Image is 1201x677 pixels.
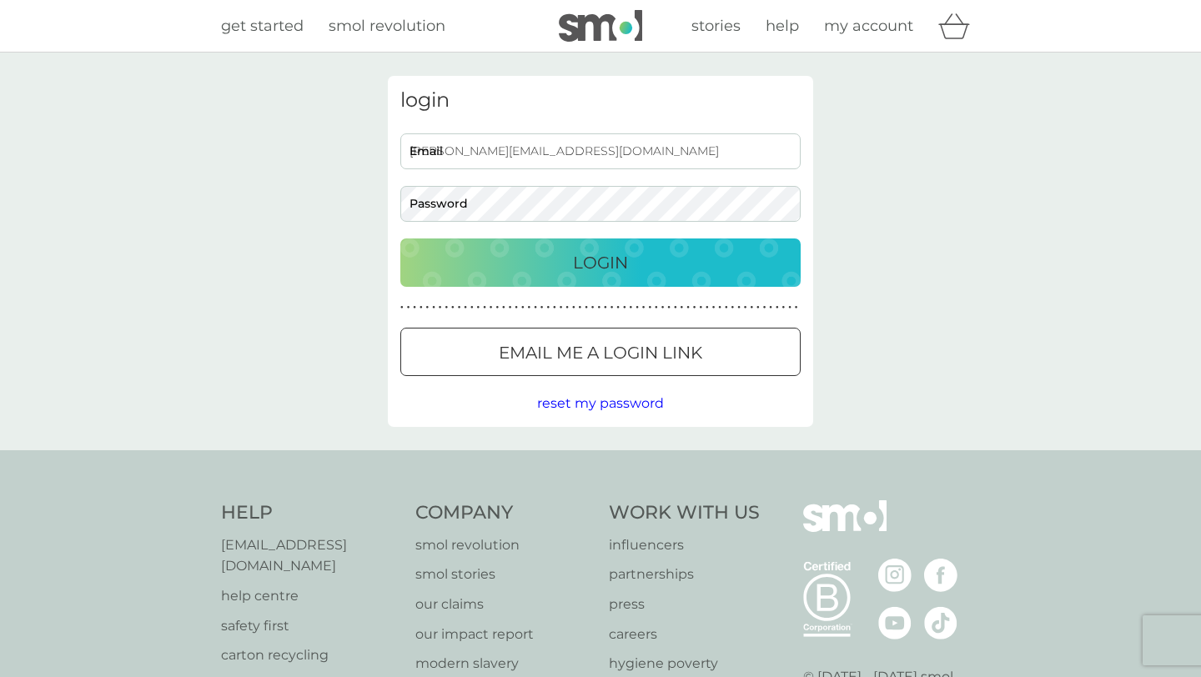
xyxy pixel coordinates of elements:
[609,500,760,526] h4: Work With Us
[693,303,696,312] p: ●
[591,303,595,312] p: ●
[924,559,957,592] img: visit the smol Facebook page
[795,303,798,312] p: ●
[415,624,593,645] a: our impact report
[400,328,801,376] button: Email me a login link
[528,303,531,312] p: ●
[756,303,760,312] p: ●
[691,14,741,38] a: stories
[597,303,600,312] p: ●
[329,17,445,35] span: smol revolution
[490,303,493,312] p: ●
[415,534,593,556] p: smol revolution
[572,303,575,312] p: ●
[445,303,448,312] p: ●
[495,303,499,312] p: ●
[718,303,721,312] p: ●
[712,303,716,312] p: ●
[415,564,593,585] a: smol stories
[534,303,537,312] p: ●
[782,303,786,312] p: ●
[415,594,593,615] a: our claims
[824,14,913,38] a: my account
[553,303,556,312] p: ●
[674,303,677,312] p: ●
[483,303,486,312] p: ●
[661,303,665,312] p: ●
[769,303,772,312] p: ●
[221,585,399,607] a: help centre
[706,303,709,312] p: ●
[924,606,957,639] img: visit the smol Tiktok page
[609,564,760,585] a: partnerships
[803,500,887,557] img: smol
[221,644,399,666] p: carton recycling
[540,303,544,312] p: ●
[609,653,760,674] a: hygiene poverty
[667,303,671,312] p: ●
[878,559,912,592] img: visit the smol Instagram page
[221,500,399,526] h4: Help
[766,14,799,38] a: help
[400,303,404,312] p: ●
[515,303,518,312] p: ●
[426,303,430,312] p: ●
[681,303,684,312] p: ●
[565,303,569,312] p: ●
[537,395,664,411] span: reset my password
[560,303,563,312] p: ●
[630,303,633,312] p: ●
[221,14,304,38] a: get started
[579,303,582,312] p: ●
[537,393,664,414] button: reset my password
[611,303,614,312] p: ●
[559,10,642,42] img: smol
[750,303,753,312] p: ●
[521,303,525,312] p: ●
[464,303,467,312] p: ●
[221,17,304,35] span: get started
[686,303,690,312] p: ●
[221,534,399,577] a: [EMAIL_ADDRESS][DOMAIN_NAME]
[776,303,779,312] p: ●
[329,14,445,38] a: smol revolution
[604,303,607,312] p: ●
[221,615,399,637] a: safety first
[655,303,658,312] p: ●
[642,303,646,312] p: ●
[648,303,651,312] p: ●
[744,303,747,312] p: ●
[458,303,461,312] p: ●
[432,303,435,312] p: ●
[609,624,760,645] a: careers
[737,303,741,312] p: ●
[731,303,735,312] p: ●
[413,303,416,312] p: ●
[763,303,766,312] p: ●
[824,17,913,35] span: my account
[725,303,728,312] p: ●
[616,303,620,312] p: ●
[788,303,791,312] p: ●
[420,303,423,312] p: ●
[477,303,480,312] p: ●
[623,303,626,312] p: ●
[636,303,639,312] p: ●
[691,17,741,35] span: stories
[407,303,410,312] p: ●
[609,594,760,615] a: press
[400,238,801,287] button: Login
[878,606,912,639] img: visit the smol Youtube page
[938,9,980,43] div: basket
[470,303,474,312] p: ●
[499,339,702,366] p: Email me a login link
